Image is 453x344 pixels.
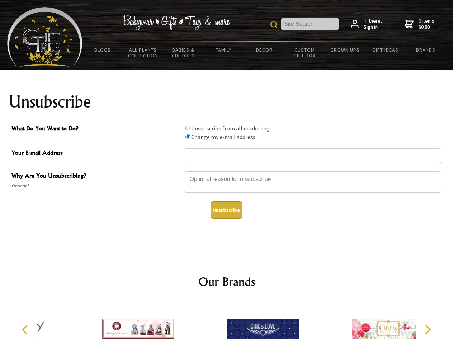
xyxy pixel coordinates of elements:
[11,148,180,159] span: Your E-mail Address
[7,7,82,67] img: Babyware - Gifts - Toys and more...
[211,201,242,219] button: Unsubscribe
[270,21,278,28] img: product search
[204,42,244,57] a: Family
[244,42,284,57] a: Decor
[281,18,339,30] input: Site Search
[406,42,446,57] a: Brands
[419,18,434,30] span: 0 items
[123,42,164,63] a: All Plants Collection
[82,42,123,57] a: BLOGS
[184,148,442,164] input: Your E-mail Address
[420,322,435,338] button: Next
[11,124,180,134] span: What Do You Want to Do?
[364,24,382,30] strong: Sign in
[18,322,34,338] button: Previous
[284,42,325,63] a: Custom Gift Box
[325,42,365,57] a: Grown Ups
[405,18,434,30] a: 0 items$0.00
[163,42,204,63] a: Babies & Children
[185,134,190,139] input: What Do You Want to Do?
[184,171,442,193] textarea: Why Are You Unsubscribing?
[191,133,255,140] label: Change my e-mail address
[351,18,382,30] a: Hi there,Sign in
[365,42,406,57] a: Gift Ideas
[185,126,190,130] input: What Do You Want to Do?
[11,182,180,190] span: Optional
[11,171,180,182] span: Why Are You Unsubscribing?
[364,18,382,30] span: Hi there,
[9,93,445,110] h1: Unsubscribe
[14,273,439,290] h2: Our Brands
[123,15,230,30] img: Babywear - Gifts - Toys & more
[419,24,434,30] strong: $0.00
[191,125,270,132] label: Unsubscribe from all marketing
